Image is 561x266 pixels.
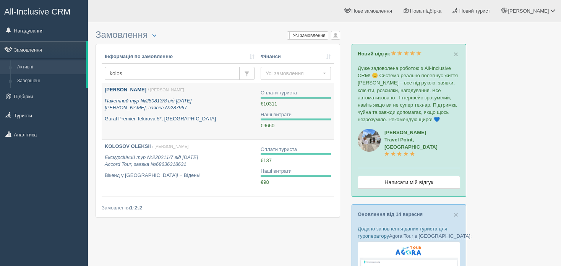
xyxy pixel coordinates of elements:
span: Усі замовлення [266,70,321,77]
span: €10311 [261,101,277,107]
span: × [454,50,458,58]
a: Agora Tour в [GEOGRAPHIC_DATA] [389,233,470,239]
a: Написати мій відгук [358,176,460,189]
a: Фінанси [261,53,331,60]
h3: Замовлення [96,30,340,40]
span: × [454,210,458,219]
div: Наші витрати [261,168,331,175]
p: Вікенд у [GEOGRAPHIC_DATA]! + Відень! [105,172,255,179]
span: Нове замовлення [352,8,392,14]
span: Нова підбірка [410,8,442,14]
a: [PERSON_NAME]Travel Point, [GEOGRAPHIC_DATA] [384,130,438,157]
div: Наші витрати [261,111,331,118]
p: Gural Premier Tekirova 5*, [GEOGRAPHIC_DATA] [105,115,255,123]
p: Дуже задоволена роботою з All-Inclusive CRM! 😊 Система реально полегшує життя [PERSON_NAME] – все... [358,65,460,123]
span: All-Inclusive CRM [4,7,71,16]
button: Close [454,50,458,58]
b: 2 [139,205,142,211]
button: Усі замовлення [261,67,331,80]
p: Додано заповнення даних туриста для туроператору : [358,225,460,240]
a: Новий відгук [358,51,422,57]
span: €98 [261,179,269,185]
label: Усі замовлення [287,32,328,39]
a: All-Inclusive CRM [0,0,88,21]
b: [PERSON_NAME] [105,87,146,92]
b: KOLOSOV OLEKSII [105,143,151,149]
a: KOLOSOV OLEKSII / [PERSON_NAME] Екскурсійний тур №220211/7 від [DATE]Accord Tour, заявка №6863631... [102,140,258,196]
i: Пакетний тур №250813/8 від [DATE] [PERSON_NAME], заявка №287967 [105,98,191,111]
div: Оплати туриста [261,89,331,97]
a: Інформація по замовленню [105,53,255,60]
a: Активні [14,60,86,74]
a: Оновлення від 14 вересня [358,211,423,217]
div: Замовлення з [102,204,334,211]
span: Новий турист [459,8,490,14]
span: [PERSON_NAME] [508,8,549,14]
button: Close [454,211,458,219]
span: €9660 [261,123,274,128]
div: Оплати туриста [261,146,331,153]
input: Пошук за номером замовлення, ПІБ або паспортом туриста [105,67,240,80]
a: [PERSON_NAME] / [PERSON_NAME] Пакетний тур №250813/8 від [DATE][PERSON_NAME], заявка №287967 Gura... [102,83,258,139]
span: €137 [261,157,272,163]
i: Екскурсійний тур №220211/7 від [DATE] Accord Tour, заявка №68636318631 [105,154,198,167]
span: / [PERSON_NAME] [152,144,188,149]
b: 1-2 [130,205,137,211]
a: Завершені [14,74,86,88]
span: / [PERSON_NAME] [148,88,184,92]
